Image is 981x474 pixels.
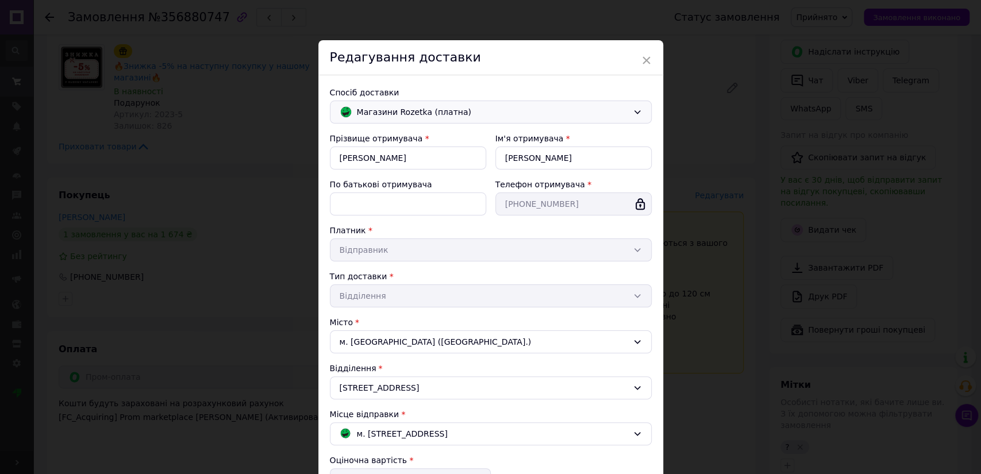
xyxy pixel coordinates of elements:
[330,456,407,465] label: Оціночна вартість
[495,192,652,215] input: +380
[330,376,652,399] div: [STREET_ADDRESS]
[330,317,652,328] div: Місто
[357,106,628,118] span: Магазини Rozetka (платна)
[330,363,652,374] div: Відділення
[330,87,652,98] div: Спосіб доставки
[357,427,448,440] span: м. [STREET_ADDRESS]
[641,51,652,70] span: ×
[330,330,652,353] div: м. [GEOGRAPHIC_DATA] ([GEOGRAPHIC_DATA].)
[495,134,564,143] label: Ім'я отримувача
[495,180,585,189] label: Телефон отримувача
[330,180,432,189] label: По батькові отримувача
[330,409,652,420] div: Місце відправки
[330,271,652,282] div: Тип доставки
[330,225,652,236] div: Платник
[318,40,663,75] div: Редагування доставки
[330,134,423,143] label: Прізвище отримувача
